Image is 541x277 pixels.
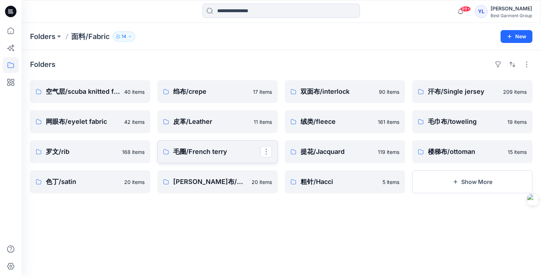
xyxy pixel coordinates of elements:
[46,117,120,127] p: 网眼布/eyelet fabric
[508,148,527,156] p: 15 items
[285,170,405,193] a: 粗针/Hacci5 items
[507,118,527,126] p: 19 items
[124,118,145,126] p: 42 items
[157,110,278,133] a: 皮革/Leather11 items
[46,147,118,157] p: 罗文/rib
[412,170,532,193] button: Show More
[491,13,532,18] div: Best Garment Group
[491,4,532,13] div: [PERSON_NAME]
[46,87,120,97] p: 空气层/scuba knitted fabric
[412,110,532,133] a: 毛巾布/toweling19 items
[428,117,503,127] p: 毛巾布/toweling
[157,140,278,163] a: 毛圈/French terry
[173,147,260,157] p: 毛圈/French terry
[30,110,150,133] a: 网眼布/eyelet fabric42 items
[173,117,249,127] p: 皮革/Leather
[378,118,399,126] p: 161 items
[285,140,405,163] a: 提花/Jacquard119 items
[124,178,145,186] p: 20 items
[157,170,278,193] a: [PERSON_NAME]布/woven fabric20 items
[71,31,110,42] p: 面料/Fabric
[382,178,399,186] p: 5 items
[46,177,120,187] p: 色丁/satin
[412,140,532,163] a: 楼梯布/ottoman15 items
[428,147,503,157] p: 楼梯布/ottoman
[285,110,405,133] a: 绒类/fleece161 items
[378,148,399,156] p: 119 items
[412,80,532,103] a: 汗布/Single jersey209 items
[475,5,488,18] div: YL
[30,170,150,193] a: 色丁/satin20 items
[428,87,499,97] p: 汗布/Single jersey
[301,147,374,157] p: 提花/Jacquard
[30,140,150,163] a: 罗文/rib168 items
[379,88,399,96] p: 90 items
[301,87,375,97] p: 双面布/interlock
[30,80,150,103] a: 空气层/scuba knitted fabric40 items
[173,87,249,97] p: 绉布/crepe
[30,60,55,69] h4: Folders
[252,178,272,186] p: 20 items
[30,31,55,42] a: Folders
[124,88,145,96] p: 40 items
[501,30,532,43] button: New
[173,177,247,187] p: [PERSON_NAME]布/woven fabric
[301,117,374,127] p: 绒类/fleece
[157,80,278,103] a: 绉布/crepe17 items
[122,148,145,156] p: 168 items
[460,6,471,12] span: 99+
[301,177,378,187] p: 粗针/Hacci
[253,88,272,96] p: 17 items
[285,80,405,103] a: 双面布/interlock90 items
[254,118,272,126] p: 11 items
[122,33,126,40] p: 14
[113,31,135,42] button: 14
[503,88,527,96] p: 209 items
